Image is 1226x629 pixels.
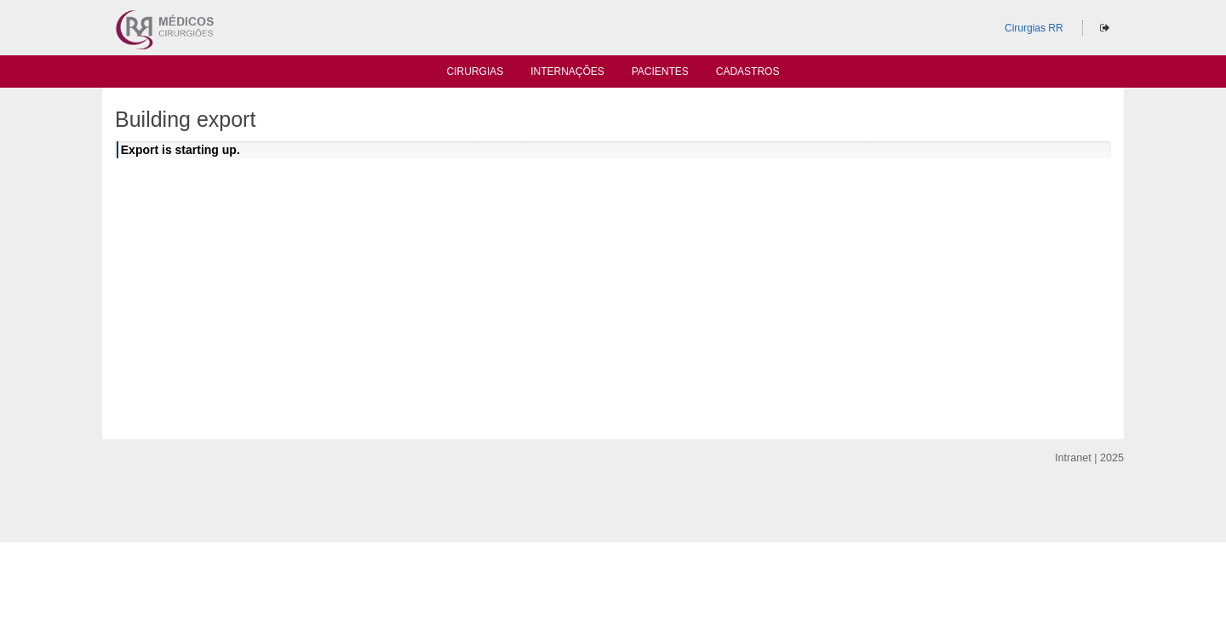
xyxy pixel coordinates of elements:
[447,66,504,83] a: Cirurgias
[716,66,780,83] a: Cadastros
[115,109,1111,130] h1: Building export
[1005,22,1063,34] a: Cirurgias RR
[115,141,1111,175] div: Export is starting up.
[1055,449,1124,466] div: Intranet | 2025
[530,66,604,83] a: Internações
[632,66,689,83] a: Pacientes
[1100,23,1109,33] i: Sair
